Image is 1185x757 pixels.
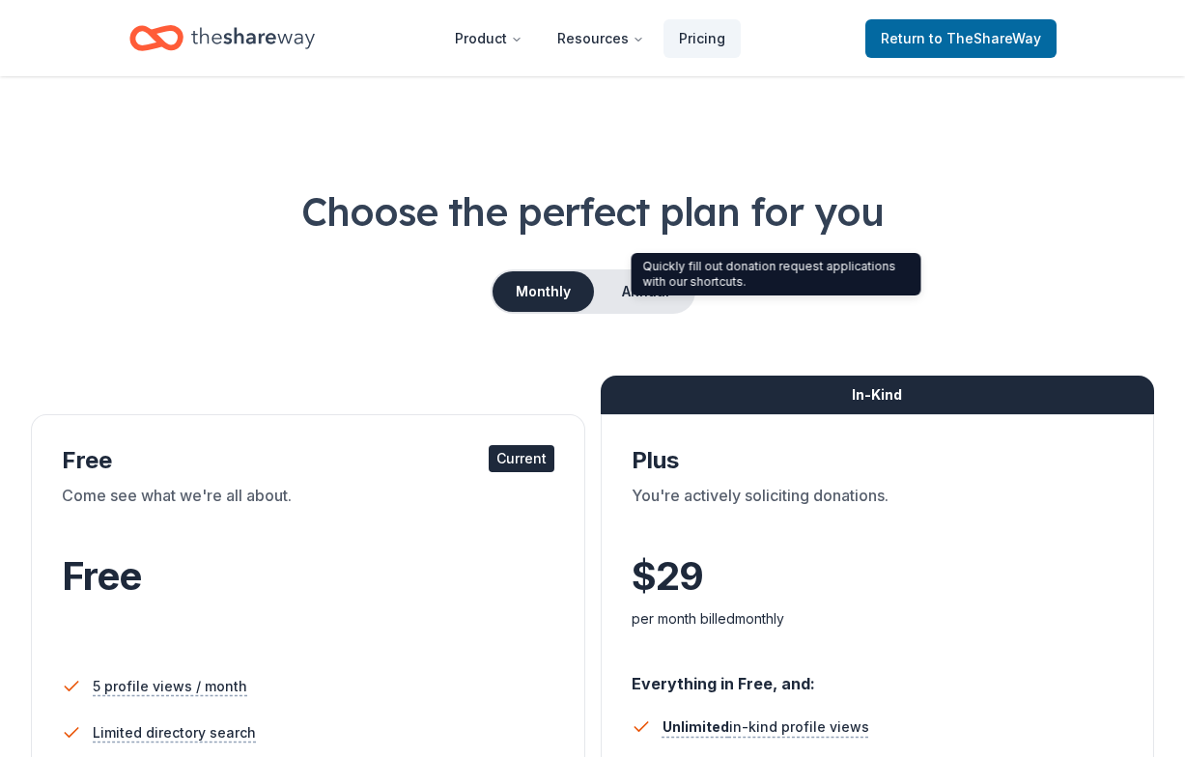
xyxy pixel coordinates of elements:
[632,445,1124,476] div: Plus
[439,19,538,58] button: Product
[598,271,693,312] button: Annual
[129,15,315,61] a: Home
[929,30,1041,46] span: to TheShareWay
[493,271,594,312] button: Monthly
[601,376,1155,414] div: In-Kind
[632,656,1124,696] div: Everything in Free, and:
[62,445,554,476] div: Free
[663,718,869,735] span: in-kind profile views
[632,484,1124,538] div: You're actively soliciting donations.
[865,19,1057,58] a: Returnto TheShareWay
[632,253,921,295] div: Quickly fill out donation request applications with our shortcuts.
[881,27,1041,50] span: Return
[632,607,1124,631] div: per month billed monthly
[663,718,729,735] span: Unlimited
[489,445,554,472] div: Current
[542,19,660,58] button: Resources
[31,184,1154,238] h1: Choose the perfect plan for you
[62,552,141,600] span: Free
[439,15,741,61] nav: Main
[93,675,247,698] span: 5 profile views / month
[663,19,741,58] a: Pricing
[93,721,256,744] span: Limited directory search
[632,549,703,603] span: $ 29
[62,484,554,538] div: Come see what we're all about.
